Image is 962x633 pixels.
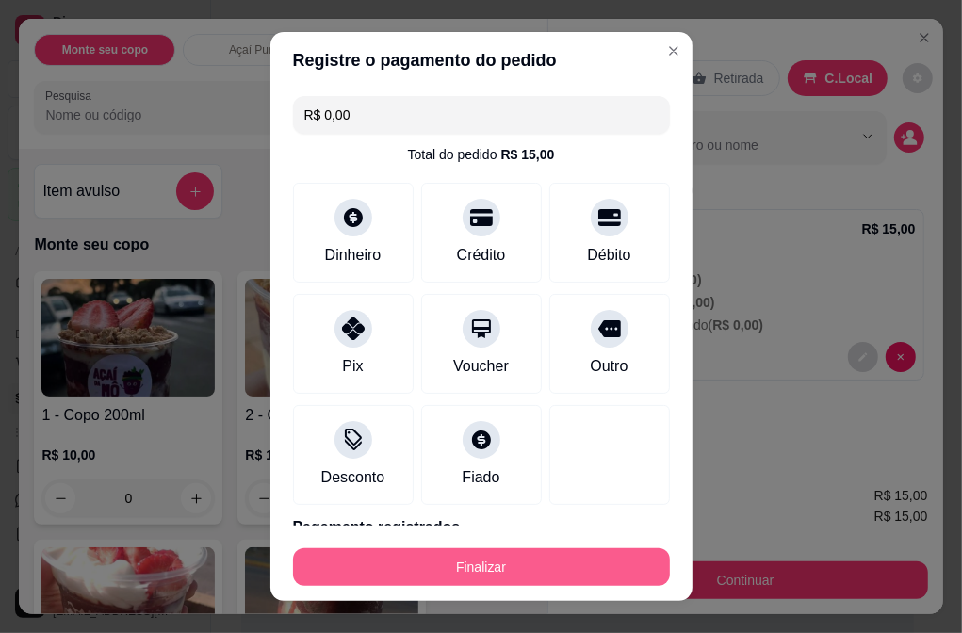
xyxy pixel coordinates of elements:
[293,516,670,539] p: Pagamento registrados
[304,96,659,134] input: Ex.: hambúrguer de cordeiro
[270,32,693,89] header: Registre o pagamento do pedido
[408,145,555,164] div: Total do pedido
[321,466,385,489] div: Desconto
[342,355,363,378] div: Pix
[501,145,555,164] div: R$ 15,00
[590,355,628,378] div: Outro
[462,466,499,489] div: Fiado
[659,36,689,66] button: Close
[453,355,509,378] div: Voucher
[325,244,382,267] div: Dinheiro
[587,244,630,267] div: Débito
[293,548,670,586] button: Finalizar
[457,244,506,267] div: Crédito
